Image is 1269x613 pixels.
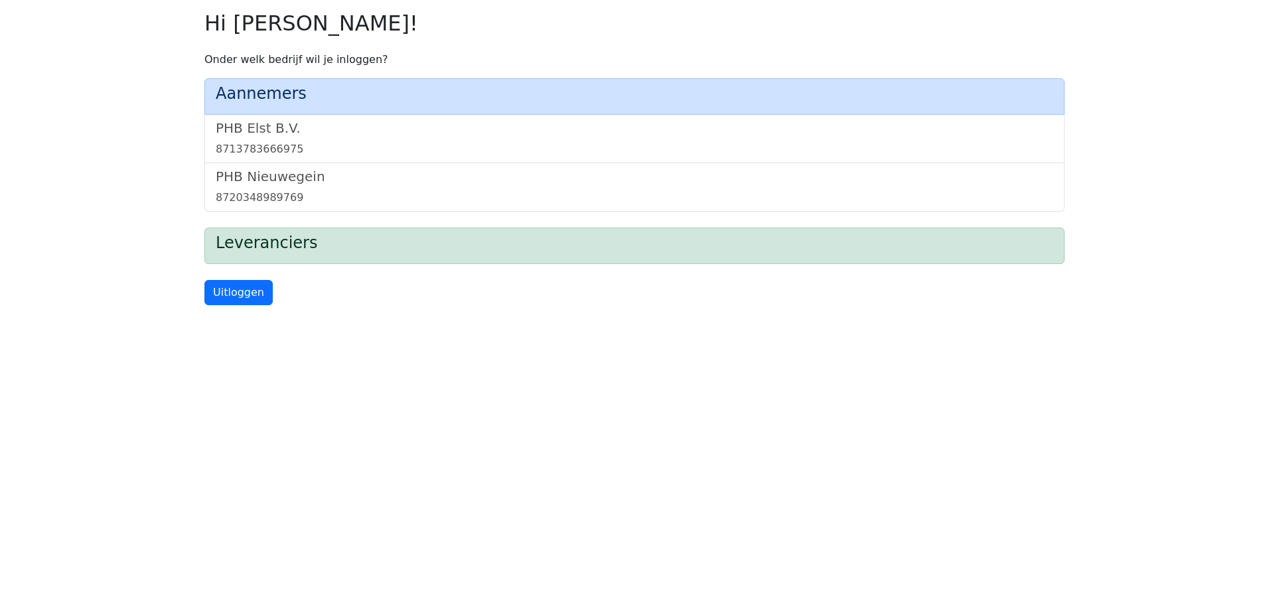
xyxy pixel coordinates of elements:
[204,52,1065,68] p: Onder welk bedrijf wil je inloggen?
[216,169,1053,206] a: PHB Nieuwegein8720348989769
[216,190,1053,206] div: 8720348989769
[216,84,1053,103] h4: Aannemers
[216,120,1053,136] h5: PHB Elst B.V.
[204,11,1065,36] h2: Hi [PERSON_NAME]!
[216,120,1053,157] a: PHB Elst B.V.8713783666975
[216,169,1053,184] h5: PHB Nieuwegein
[216,141,1053,157] div: 8713783666975
[204,280,273,305] a: Uitloggen
[216,234,1053,253] h4: Leveranciers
